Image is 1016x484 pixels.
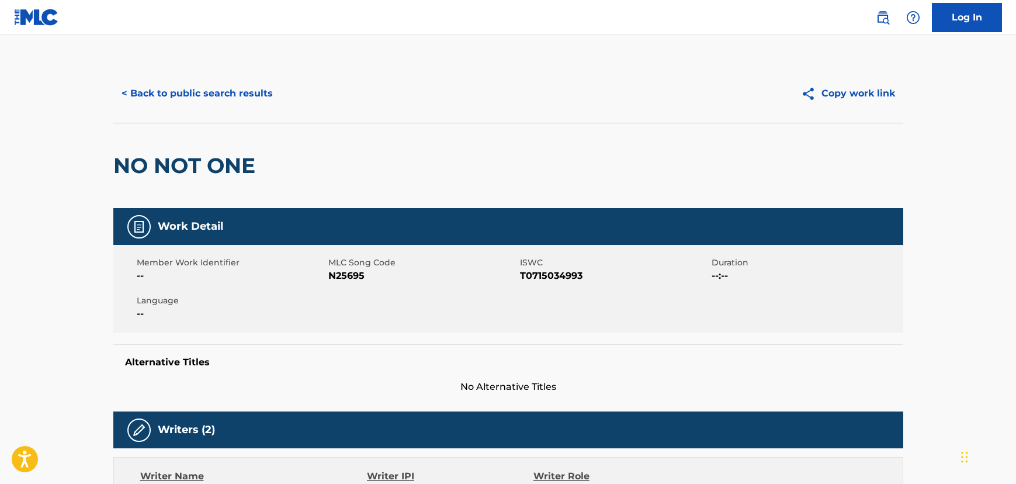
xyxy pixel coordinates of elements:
div: Writer Role [533,469,685,483]
a: Log In [932,3,1002,32]
img: search [876,11,890,25]
img: Work Detail [132,220,146,234]
span: Language [137,295,325,307]
span: -- [137,307,325,321]
iframe: Chat Widget [958,428,1016,484]
button: < Back to public search results [113,79,281,108]
img: Copy work link [801,87,821,101]
div: Help [901,6,925,29]
img: Writers [132,423,146,437]
span: No Alternative Titles [113,380,903,394]
span: T0715034993 [520,269,709,283]
span: N25695 [328,269,517,283]
h5: Writers (2) [158,423,215,437]
div: Drag [961,440,968,475]
span: ISWC [520,257,709,269]
span: --:-- [712,269,900,283]
button: Copy work link [793,79,903,108]
span: Member Work Identifier [137,257,325,269]
div: Writer Name [140,469,367,483]
div: Writer IPI [367,469,533,483]
img: MLC Logo [14,9,59,26]
h5: Alternative Titles [125,357,892,368]
a: Public Search [871,6,894,29]
span: -- [137,269,325,283]
span: Duration [712,257,900,269]
h2: NO NOT ONE [113,153,261,179]
h5: Work Detail [158,220,223,233]
span: MLC Song Code [328,257,517,269]
img: help [906,11,920,25]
